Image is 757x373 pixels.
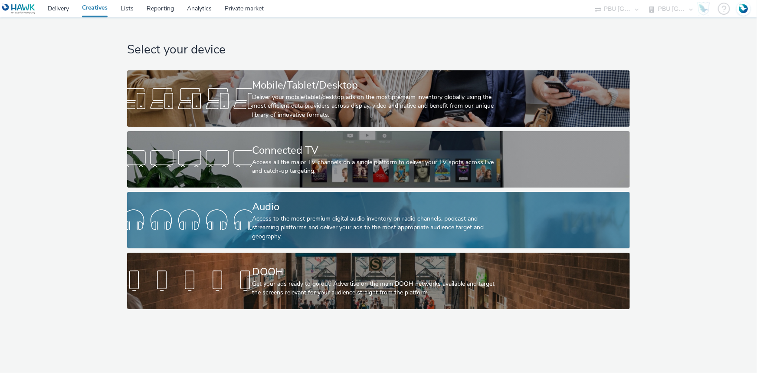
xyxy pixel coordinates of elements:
div: Mobile/Tablet/Desktop [252,78,501,93]
h1: Select your device [127,42,630,58]
div: DOOH [252,264,501,280]
div: Deliver your mobile/tablet/desktop ads on the most premium inventory globally using the most effi... [252,93,501,119]
img: Account FR [737,2,750,15]
a: Hawk Academy [697,2,714,16]
a: AudioAccess to the most premium digital audio inventory on radio channels, podcast and streaming ... [127,192,630,248]
div: Access all the major TV channels on a single platform to deliver your TV spots across live and ca... [252,158,501,176]
img: undefined Logo [2,3,36,14]
div: Access to the most premium digital audio inventory on radio channels, podcast and streaming platf... [252,215,501,241]
div: Audio [252,199,501,215]
a: DOOHGet your ads ready to go out! Advertise on the main DOOH networks available and target the sc... [127,253,630,309]
a: Connected TVAccess all the major TV channels on a single platform to deliver your TV spots across... [127,131,630,188]
div: Get your ads ready to go out! Advertise on the main DOOH networks available and target the screen... [252,280,501,297]
a: Mobile/Tablet/DesktopDeliver your mobile/tablet/desktop ads on the most premium inventory globall... [127,70,630,127]
div: Connected TV [252,143,501,158]
img: Hawk Academy [697,2,710,16]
